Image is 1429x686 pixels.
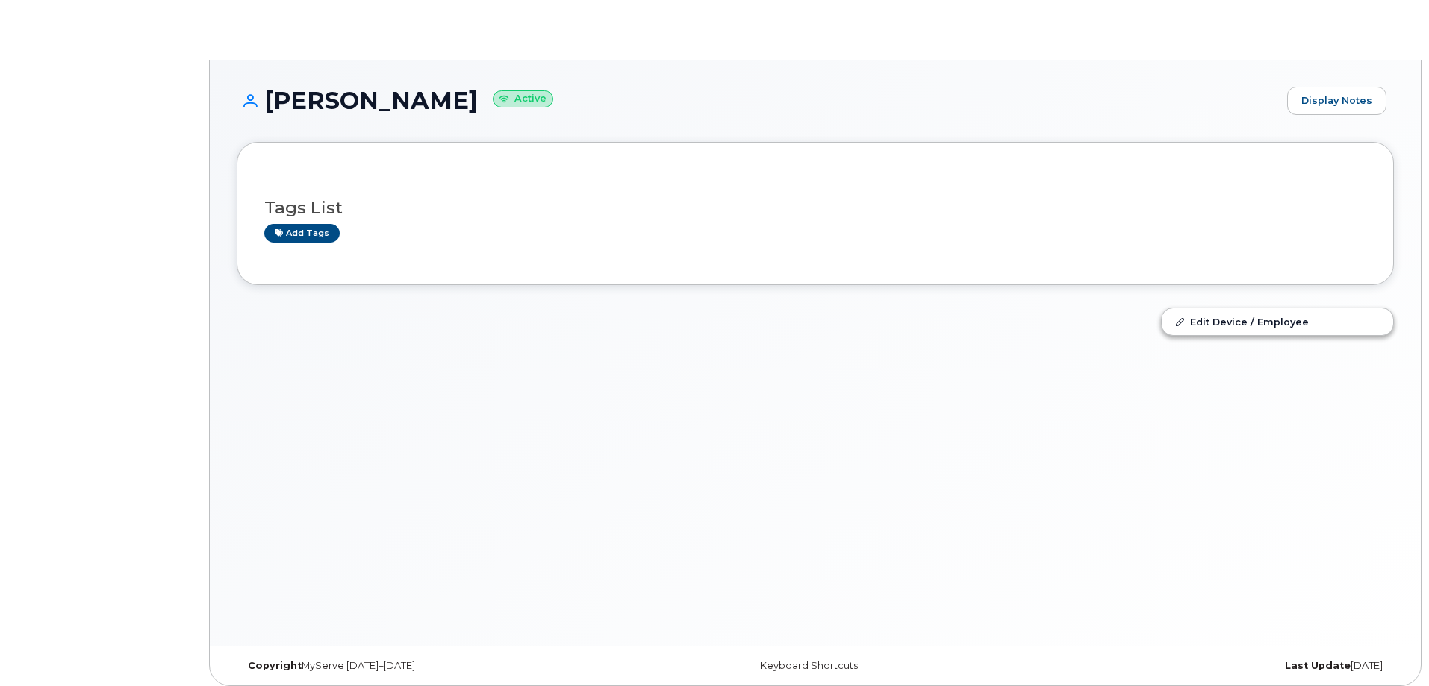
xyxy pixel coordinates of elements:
a: Display Notes [1287,87,1386,115]
a: Edit Device / Employee [1162,308,1393,335]
strong: Last Update [1285,660,1351,671]
div: [DATE] [1008,660,1394,672]
div: MyServe [DATE]–[DATE] [237,660,623,672]
h3: Tags List [264,199,1366,217]
a: Add tags [264,224,340,243]
small: Active [493,90,553,107]
a: Keyboard Shortcuts [760,660,858,671]
strong: Copyright [248,660,302,671]
h1: [PERSON_NAME] [237,87,1280,113]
